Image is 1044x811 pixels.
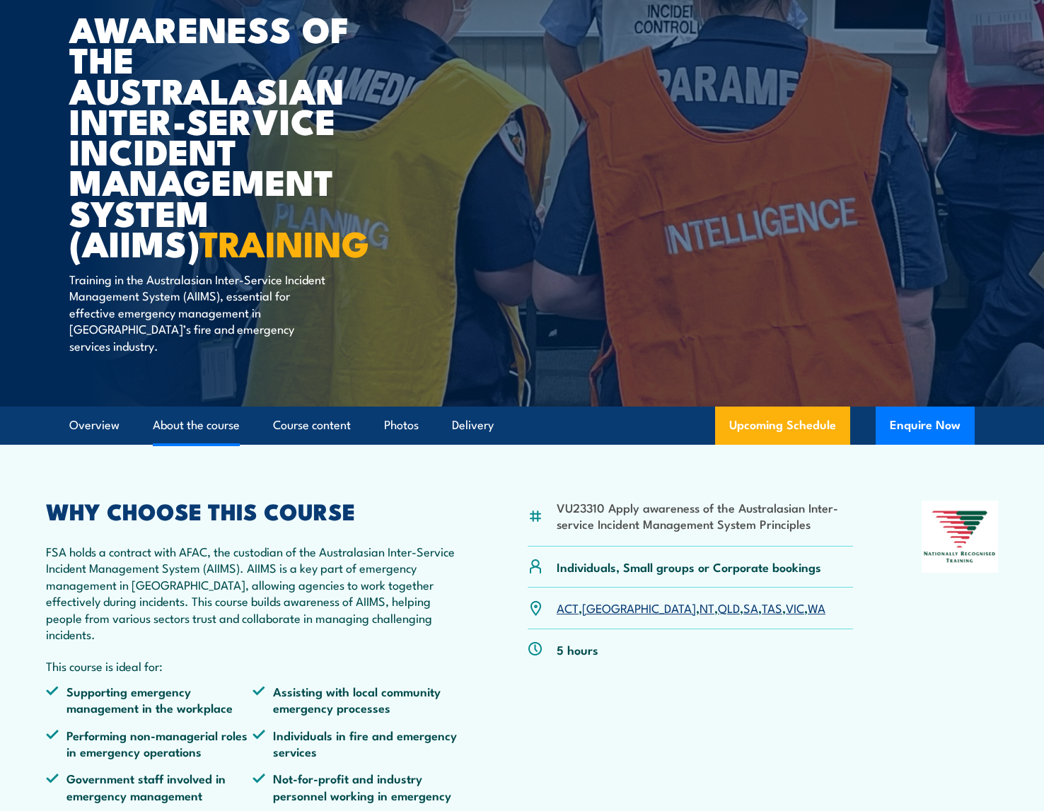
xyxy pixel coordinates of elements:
img: Nationally Recognised Training logo. [922,501,998,573]
a: Delivery [452,407,494,444]
h1: Awareness of the Australasian Inter-service Incident Management System (AIIMS) [69,13,419,257]
p: Individuals, Small groups or Corporate bookings [557,559,821,575]
a: TAS [762,599,782,616]
p: Training in the Australasian Inter-Service Incident Management System (AIIMS), essential for effe... [69,271,327,354]
a: Course content [273,407,351,444]
a: SA [743,599,758,616]
a: VIC [786,599,804,616]
a: About the course [153,407,240,444]
a: Overview [69,407,120,444]
a: ACT [557,599,579,616]
a: QLD [718,599,740,616]
h2: WHY CHOOSE THIS COURSE [46,501,459,520]
a: Photos [384,407,419,444]
li: Performing non-managerial roles in emergency operations [46,727,253,760]
li: Assisting with local community emergency processes [253,683,459,716]
p: 5 hours [557,641,598,658]
li: Individuals in fire and emergency services [253,727,459,760]
li: Supporting emergency management in the workplace [46,683,253,716]
a: Upcoming Schedule [715,407,850,445]
button: Enquire Now [876,407,975,445]
li: VU23310 Apply awareness of the Australasian Inter-service Incident Management System Principles [557,499,853,532]
a: [GEOGRAPHIC_DATA] [582,599,696,616]
p: , , , , , , , [557,600,825,616]
strong: TRAINING [199,215,369,269]
a: NT [700,599,714,616]
p: This course is ideal for: [46,658,459,674]
p: FSA holds a contract with AFAC, the custodian of the Australasian Inter-Service Incident Manageme... [46,543,459,642]
a: WA [808,599,825,616]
